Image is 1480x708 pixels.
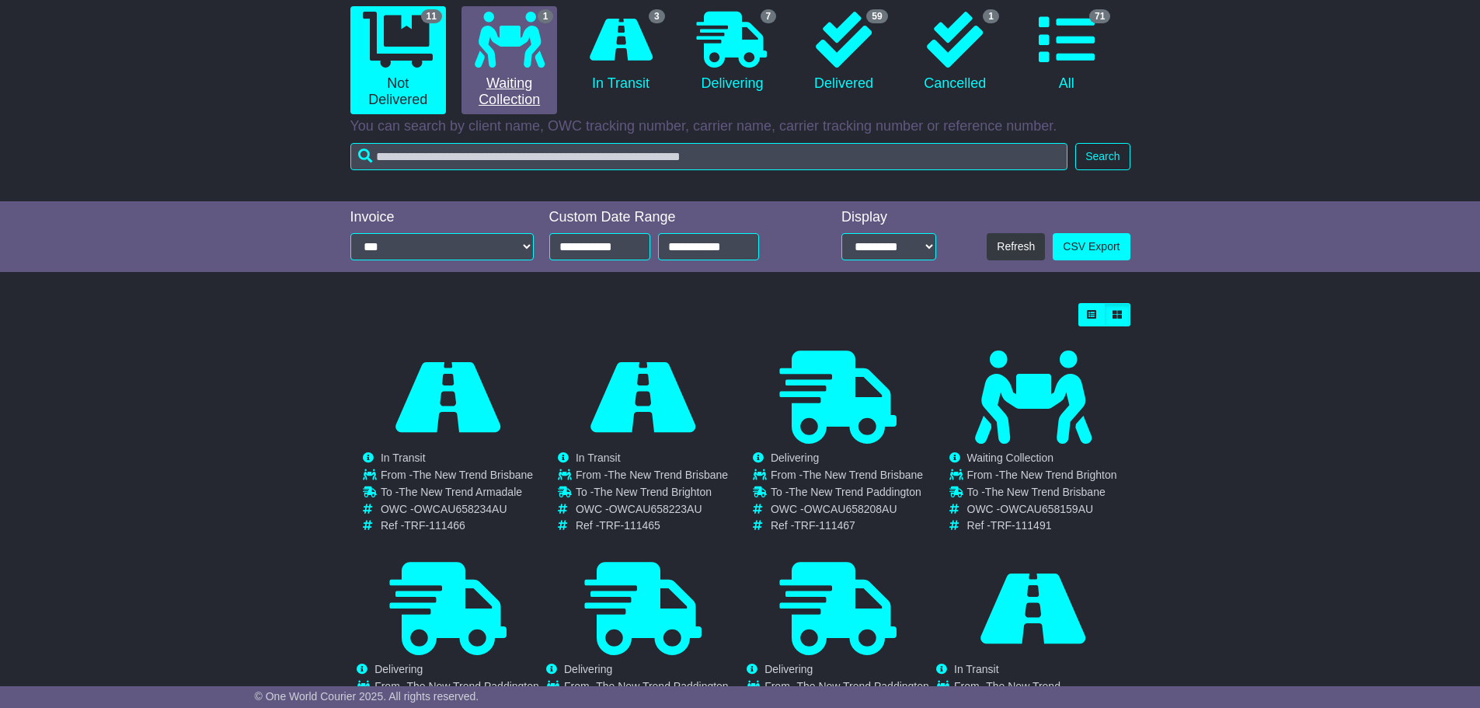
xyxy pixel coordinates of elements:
[803,503,897,515] span: OWCAU658208AU
[770,503,922,520] td: OWC -
[350,209,534,226] div: Invoice
[564,680,740,697] td: From -
[538,9,554,23] span: 1
[575,486,727,503] td: To -
[770,469,922,486] td: From -
[380,519,532,532] td: Ref -
[966,486,1116,503] td: To -
[255,690,479,703] span: © One World Courier 2025. All rights reserved.
[866,9,887,23] span: 59
[770,452,818,464] span: Delivering
[984,486,1105,498] span: The New Trend Brisbane
[770,486,922,503] td: To -
[998,469,1116,481] span: The New Trend Brighton
[461,6,557,114] a: 1 Waiting Collection
[1000,503,1093,515] span: OWCAU658159AU
[380,452,425,464] span: In Transit
[404,519,465,532] span: TRF-111466
[599,519,660,532] span: TRF-111465
[406,680,538,692] span: The New Trend Paddington
[649,9,665,23] span: 3
[549,209,799,226] div: Custom Date Range
[413,503,507,515] span: OWCAU658234AU
[764,663,813,675] span: Delivering
[1075,143,1130,170] button: Search
[841,209,936,226] div: Display
[954,663,999,675] span: In Transit
[374,663,423,675] span: Delivering
[575,503,727,520] td: OWC -
[608,503,702,515] span: OWCAU658223AU
[350,118,1130,135] p: You can search by client name, OWC tracking number, carrier name, carrier tracking number or refe...
[796,680,928,692] span: The New Trend Paddington
[796,6,891,98] a: 59 Delivered
[990,519,1051,532] span: TRF-111491
[575,469,727,486] td: From -
[803,469,923,481] span: The New Trend Brisbane
[684,6,780,98] a: 7 Delivering
[564,663,612,675] span: Delivering
[594,486,712,498] span: The New Trend Brighton
[374,680,539,697] td: From -
[966,452,1053,464] span: Waiting Collection
[608,469,728,481] span: The New Trend Brisbane
[987,233,1045,260] button: Refresh
[770,519,922,532] td: Ref -
[1019,6,1114,98] a: 71 All
[350,6,446,114] a: 11 Not Delivered
[573,6,668,98] a: 3 In Transit
[421,9,442,23] span: 11
[954,680,1130,697] td: From -
[794,519,855,532] span: TRF-111467
[761,9,777,23] span: 7
[1089,9,1110,23] span: 71
[380,503,532,520] td: OWC -
[907,6,1003,98] a: 1 Cancelled
[986,680,1060,692] span: The New Trend
[966,503,1116,520] td: OWC -
[413,469,533,481] span: The New Trend Brisbane
[966,519,1116,532] td: Ref -
[789,486,921,498] span: The New Trend Paddington
[1053,233,1130,260] a: CSV Export
[966,469,1116,486] td: From -
[380,486,532,503] td: To -
[575,519,727,532] td: Ref -
[380,469,532,486] td: From -
[399,486,522,498] span: The New Trend Armadale
[575,452,620,464] span: In Transit
[764,680,929,697] td: From -
[596,680,728,692] span: The New Trend Paddington
[983,9,999,23] span: 1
